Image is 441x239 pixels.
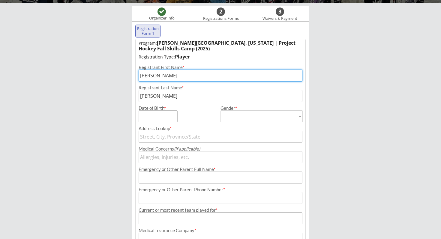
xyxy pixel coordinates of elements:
[139,187,302,192] div: Emergency or Other Parent Phone Number
[145,16,178,21] div: Organizer Info
[139,151,302,163] input: Allergies, injuries, etc.
[139,40,297,52] strong: [PERSON_NAME][GEOGRAPHIC_DATA], [US_STATE] | Project Hockey Fall Skills Camp (2025)
[220,106,303,110] div: Gender
[139,228,302,233] div: Medical Insurance Company
[139,106,169,110] div: Date of Birth
[139,131,302,143] input: Street, City, Province/State
[276,8,284,15] div: 3
[139,208,302,212] div: Current or most recent team played for
[200,16,241,21] div: Registrations Forms
[139,40,157,46] u: Program:
[139,85,302,90] div: Registrant Last Name
[217,8,225,15] div: 2
[139,65,302,70] div: Registrant First Name
[139,167,302,172] div: Emergency or Other Parent Full Name
[139,147,302,151] div: Medical Concerns
[137,26,159,36] div: Registration Form 1
[174,146,200,151] em: (if applicable)
[139,54,175,60] u: Registration Type:
[259,16,301,21] div: Waivers & Payment
[175,53,190,60] strong: Player
[139,126,302,131] div: Address Lookup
